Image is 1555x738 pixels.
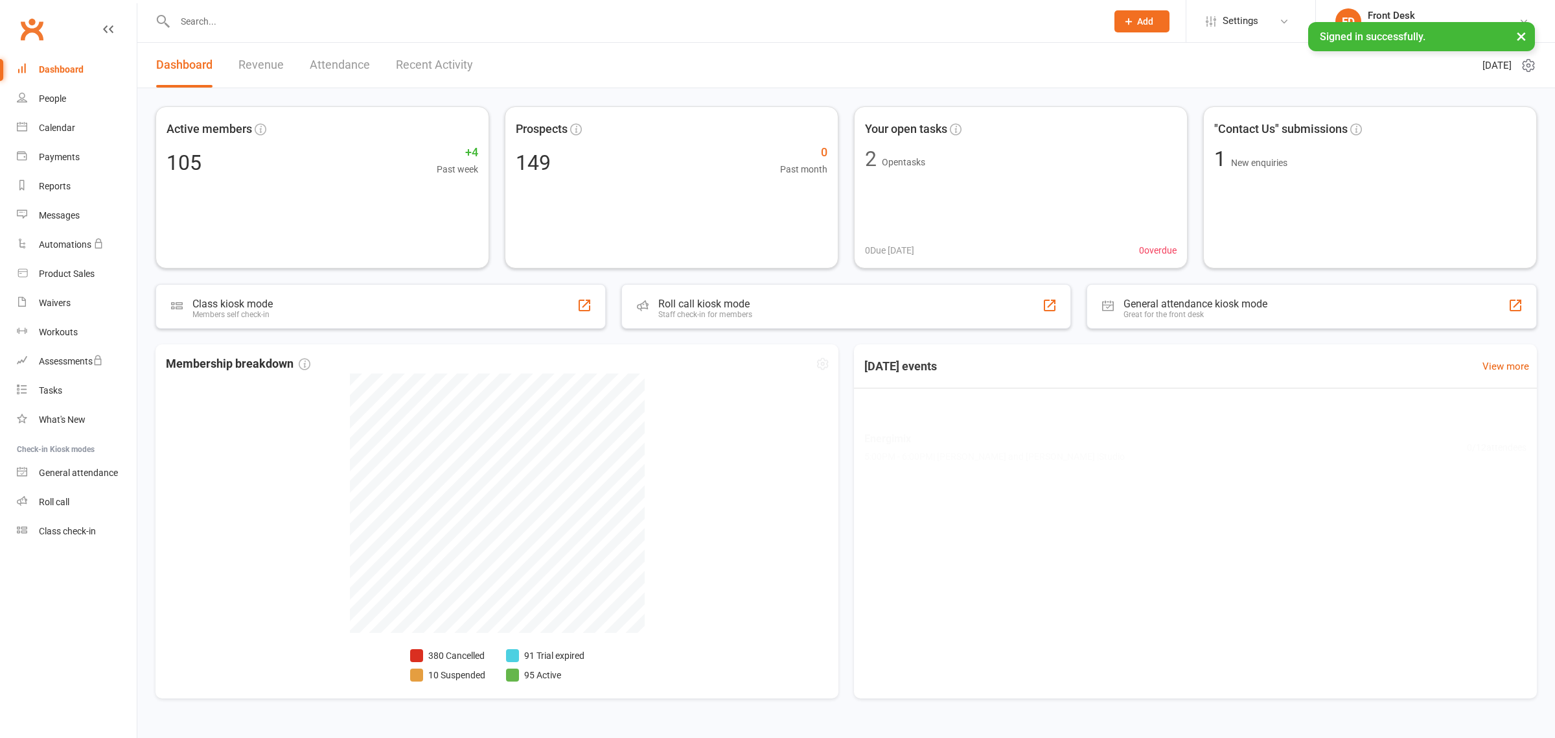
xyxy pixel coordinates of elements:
a: Recent Activity [396,43,473,88]
span: New enquiries [1231,158,1287,168]
span: "Contact Us" submissions [1214,120,1348,139]
span: 0 / 10 attendees [1467,606,1526,621]
span: 1 [1214,147,1231,171]
div: Payments [39,152,80,162]
a: Tasks [17,376,137,405]
span: 0 / 20 attendees [1467,551,1526,565]
span: Your open tasks [865,120,947,139]
a: General attendance kiosk mode [17,458,137,488]
div: Roll call kiosk mode [658,298,752,310]
a: Automations [17,230,137,259]
span: 0 / 20 attendees [1467,496,1526,510]
div: Members self check-in [192,310,273,319]
a: Waivers [17,289,137,318]
div: Assessments [39,356,103,366]
div: 105 [167,152,202,173]
span: 0 Due [DATE] [865,243,914,257]
a: Workouts [17,318,137,347]
a: Calendar [17,113,137,143]
span: Mix Age - Gymnastics [864,486,1118,503]
a: Dashboard [156,43,213,88]
span: Add [1137,16,1153,27]
a: Dashboard [17,55,137,84]
div: FD [1335,8,1361,34]
div: Roll call [39,497,69,507]
div: Class kiosk mode [192,298,273,310]
a: Class kiosk mode [17,517,137,546]
div: 149 [516,152,551,173]
span: Star Gymnasts [864,542,1118,558]
div: Messages [39,210,80,220]
li: 10 Suspended [410,668,485,682]
div: Waivers [39,298,71,308]
span: 5:00PM - 6:00PM | [PERSON_NAME] and [PERSON_NAME] | Studio [864,449,1125,464]
a: Messages [17,201,137,230]
div: Kids Unlimited - [GEOGRAPHIC_DATA] [1368,21,1519,33]
span: +4 [437,143,478,162]
input: Search... [171,12,1098,30]
span: 6:00PM - 7:00PM | [PERSON_NAME] and [PERSON_NAME] | Gym [864,560,1118,575]
a: Reports [17,172,137,201]
div: 2 [865,149,877,169]
button: × [1510,22,1533,50]
span: Open tasks [882,157,925,167]
div: What's New [39,414,86,425]
a: View more [1482,359,1529,374]
span: 7:00PM - 8:00PM | [PERSON_NAME] and [PERSON_NAME] | Gym [864,615,1118,630]
span: Active Play [864,597,1118,613]
div: Great for the front desk [1123,310,1267,319]
div: People [39,93,66,104]
span: Active members [167,120,252,139]
div: Product Sales [39,268,95,279]
a: Revenue [238,43,284,88]
a: Product Sales [17,259,137,289]
a: Attendance [310,43,370,88]
a: Payments [17,143,137,172]
div: Dashboard [39,64,84,75]
li: 91 Trial expired [506,649,584,663]
span: Past month [780,162,827,176]
button: Add [1114,10,1169,32]
span: Signed in successfully. [1320,30,1425,43]
span: 5:00PM - 6:00PM | [PERSON_NAME] and [PERSON_NAME] | Gym [864,505,1118,519]
h3: [DATE] events [854,355,947,378]
span: Prospects [516,120,568,139]
li: 380 Cancelled [410,649,485,663]
span: 0 / 12 attendees [1467,440,1526,454]
div: Workouts [39,327,78,337]
a: Clubworx [16,13,48,45]
span: Past week [437,162,478,176]
a: Assessments [17,347,137,376]
span: 0 overdue [1139,243,1177,257]
span: Energimix [864,431,1125,447]
div: General attendance [39,468,118,478]
div: Calendar [39,123,75,133]
span: [DATE] [1482,58,1512,73]
div: General attendance kiosk mode [1123,298,1267,310]
a: What's New [17,405,137,434]
span: 0 [780,143,827,162]
div: Reports [39,181,71,191]
div: Class check-in [39,526,96,536]
div: Automations [39,239,91,250]
div: Tasks [39,385,62,396]
span: Membership breakdown [166,355,310,374]
div: Staff check-in for members [658,310,752,319]
a: People [17,84,137,113]
div: Front Desk [1368,10,1519,21]
span: Settings [1223,6,1258,36]
li: 95 Active [506,668,584,682]
a: Roll call [17,488,137,517]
